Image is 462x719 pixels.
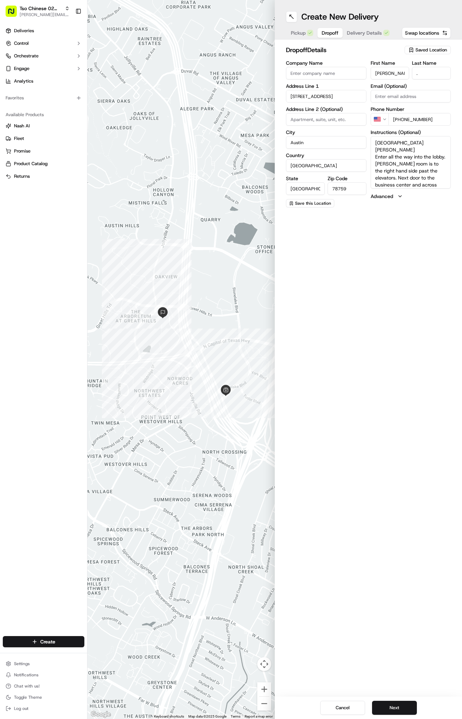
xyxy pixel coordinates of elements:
span: Knowledge Base [14,156,54,163]
a: Powered byPylon [49,173,85,179]
button: Zoom out [257,697,271,711]
span: [PERSON_NAME] (Store Manager) [22,127,92,133]
span: Toggle Theme [14,695,42,700]
label: Address Line 2 (Optional) [286,107,366,112]
span: Engage [14,65,29,72]
input: Got a question? Start typing here... [18,45,126,52]
a: Deliveries [3,25,84,36]
input: Enter first name [371,67,409,79]
label: Phone Number [371,107,451,112]
button: Next [372,701,417,715]
button: Create [3,636,84,647]
label: State [286,176,325,181]
a: Report a map error [245,714,273,718]
button: See all [108,90,127,98]
a: Fleet [6,135,82,142]
button: Promise [3,146,84,157]
span: Control [14,40,29,47]
span: Product Catalog [14,161,48,167]
button: Zoom in [257,682,271,696]
span: [PERSON_NAME] [22,108,57,114]
button: Saved Location [405,45,451,55]
a: Returns [6,173,82,179]
input: Enter address [286,90,366,103]
label: First Name [371,61,409,65]
button: Nash AI [3,120,84,132]
button: Keyboard shortcuts [154,714,184,719]
h2: dropoff Details [286,45,400,55]
span: Saved Location [415,47,447,53]
span: Pickup [291,29,306,36]
span: Log out [14,706,28,711]
span: Dropoff [322,29,338,36]
button: Control [3,38,84,49]
img: 1736555255976-a54dd68f-1ca7-489b-9aae-adbdc363a1c4 [14,109,20,114]
p: Welcome 👋 [7,28,127,39]
button: Returns [3,171,84,182]
img: Charles Folsom [7,102,18,113]
a: Product Catalog [6,161,82,167]
button: Map camera controls [257,657,271,671]
span: Tso Chinese 02 Arbor [20,5,62,12]
div: 💻 [59,157,65,163]
div: Favorites [3,92,84,104]
div: 📗 [7,157,13,163]
div: Start new chat [31,67,115,74]
label: City [286,130,366,135]
span: [DATE] [97,127,112,133]
a: Terms (opens in new tab) [231,714,240,718]
span: [DATE] [62,108,76,114]
input: Enter email address [371,90,451,103]
a: Nash AI [6,123,82,129]
button: Tso Chinese 02 Arbor[PERSON_NAME][EMAIL_ADDRESS][DOMAIN_NAME] [3,3,72,20]
input: Enter zip code [328,182,366,195]
button: Cancel [320,701,365,715]
button: Engage [3,63,84,74]
button: Log out [3,704,84,713]
label: Advanced [371,193,393,200]
button: Chat with us! [3,681,84,691]
input: Enter last name [412,67,451,79]
span: Notifications [14,672,38,678]
span: Deliveries [14,28,34,34]
button: [PERSON_NAME][EMAIL_ADDRESS][DOMAIN_NAME] [20,12,70,17]
span: Chat with us! [14,683,40,689]
span: Map data ©2025 Google [188,714,226,718]
input: Enter city [286,136,366,149]
div: Past conversations [7,91,47,97]
button: Swap locations [402,27,451,38]
img: Google [89,710,112,719]
a: Analytics [3,76,84,87]
label: Instructions (Optional) [371,130,451,135]
button: Settings [3,659,84,669]
button: Toggle Theme [3,692,84,702]
span: Nash AI [14,123,30,129]
label: Address Line 1 [286,84,366,89]
a: Promise [6,148,82,154]
span: Fleet [14,135,24,142]
img: Antonia (Store Manager) [7,121,18,132]
input: Enter phone number [388,113,451,126]
span: Settings [14,661,30,667]
div: We're available if you need us! [31,74,96,79]
label: Last Name [412,61,451,65]
img: Nash [7,7,21,21]
span: • [58,108,61,114]
img: 8571987876998_91fb9ceb93ad5c398215_72.jpg [15,67,27,79]
button: Advanced [371,193,451,200]
span: Pylon [70,174,85,179]
span: Delivery Details [347,29,382,36]
span: Create [40,638,55,645]
span: API Documentation [66,156,112,163]
label: Country [286,153,366,158]
a: 💻API Documentation [56,154,115,166]
button: Fleet [3,133,84,144]
div: Available Products [3,109,84,120]
label: Company Name [286,61,366,65]
img: 1736555255976-a54dd68f-1ca7-489b-9aae-adbdc363a1c4 [7,67,20,79]
textarea: [GEOGRAPHIC_DATA][PERSON_NAME] Enter all the way into the lobby. [PERSON_NAME] room is to the rig... [371,136,451,189]
span: Promise [14,148,30,154]
input: Enter company name [286,67,366,79]
span: Save this Location [295,200,331,206]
